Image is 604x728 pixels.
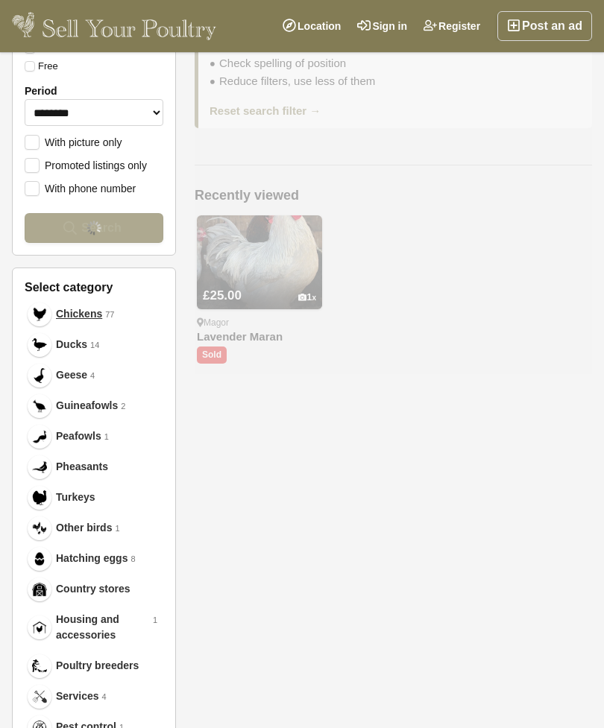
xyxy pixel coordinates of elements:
[25,513,163,543] a: Other birds Other birds 1
[81,221,121,235] span: Search
[56,398,118,414] span: Guineafowls
[56,337,87,352] span: Ducks
[121,400,125,413] em: 2
[56,551,128,566] span: Hatching eggs
[105,308,114,321] em: 77
[32,338,47,352] img: Ducks
[25,421,163,452] a: Peafowls Peafowls 1
[56,658,139,674] span: Poultry breeders
[56,689,99,704] span: Services
[25,85,163,97] label: Period
[56,520,112,536] span: Other birds
[32,460,47,475] img: Pheasants
[25,543,163,574] a: Hatching eggs Hatching eggs 8
[25,280,163,294] h3: Select category
[32,521,47,536] img: Other birds
[25,158,147,171] label: Promoted listings only
[102,691,107,703] em: 4
[32,368,47,383] img: Geese
[115,522,119,535] em: 1
[56,428,101,444] span: Peafowls
[90,370,95,382] em: 4
[56,612,150,643] span: Housing and accessories
[497,11,592,41] a: Post an ad
[32,689,47,704] img: Services
[274,11,349,41] a: Location
[32,551,47,566] img: Hatching eggs
[25,604,163,651] a: Housing and accessories Housing and accessories 1
[56,367,87,383] span: Geese
[25,61,58,72] label: Free
[25,574,163,604] a: Country stores Country stores
[56,581,130,597] span: Country stores
[32,490,47,505] img: Turkeys
[32,307,47,322] img: Chickens
[349,11,415,41] a: Sign in
[90,339,99,352] em: 14
[25,299,163,329] a: Chickens Chickens 77
[25,390,163,421] a: Guineafowls Guineafowls 2
[25,681,163,712] a: Services Services 4
[32,582,47,597] img: Country stores
[25,452,163,482] a: Pheasants Pheasants
[25,329,163,360] a: Ducks Ducks 14
[104,431,109,443] em: 1
[25,482,163,513] a: Turkeys Turkeys
[25,213,163,243] button: Search
[56,459,108,475] span: Pheasants
[415,11,488,41] a: Register
[32,399,47,414] img: Guineafowls
[153,614,157,627] em: 1
[12,11,216,41] img: Sell Your Poultry
[25,360,163,390] a: Geese Geese 4
[25,651,163,681] a: Poultry breeders Poultry breeders
[32,429,47,444] img: Peafowls
[56,306,102,322] span: Chickens
[130,553,135,566] em: 8
[25,181,136,194] label: With phone number
[32,659,47,674] img: Poultry breeders
[25,135,122,148] label: With picture only
[32,620,47,635] img: Housing and accessories
[56,490,95,505] span: Turkeys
